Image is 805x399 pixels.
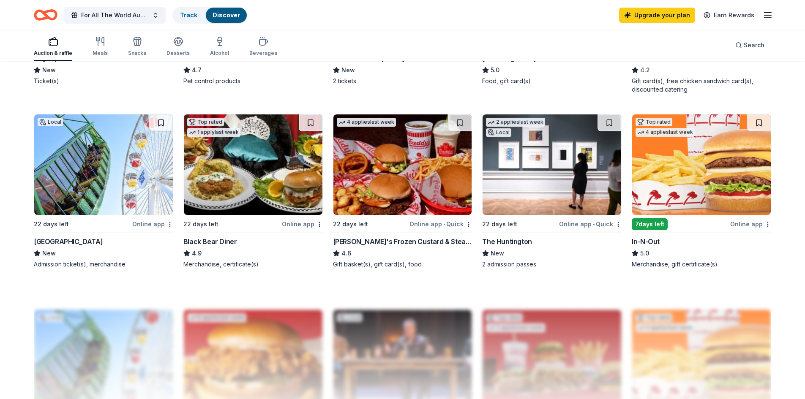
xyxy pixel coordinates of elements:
div: Meals [93,50,108,57]
div: 22 days left [333,219,368,229]
div: Auction & raffle [34,50,72,57]
button: Beverages [249,33,277,61]
div: Online app [132,219,173,229]
div: Pet control products [183,77,323,85]
button: Alcohol [210,33,229,61]
div: Snacks [128,50,146,57]
span: 4.7 [192,65,202,75]
span: 4.9 [192,248,202,258]
a: Image for Black Bear DinerTop rated1 applylast week22 days leftOnline appBlack Bear Diner4.9Merch... [183,114,323,269]
div: Online app Quick [409,219,472,229]
button: Desserts [166,33,190,61]
div: 22 days left [34,219,69,229]
span: 5.0 [640,248,649,258]
span: Search [744,40,764,50]
div: 1 apply last week [187,128,240,137]
span: New [341,65,355,75]
span: New [42,248,56,258]
a: Home [34,5,57,25]
div: Admission ticket(s), merchandise [34,260,173,269]
img: Image for Freddy's Frozen Custard & Steakburgers [333,114,472,215]
div: Top rated [636,118,672,126]
div: Online app Quick [559,219,622,229]
div: Alcohol [210,50,229,57]
img: Image for The Huntington [483,114,621,215]
img: Image for In-N-Out [632,114,771,215]
img: Image for Pacific Park [34,114,173,215]
div: Ticket(s) [34,77,173,85]
span: 5.0 [491,65,499,75]
button: Auction & raffle [34,33,72,61]
div: 2 tickets [333,77,472,85]
a: Track [180,11,197,19]
div: In-N-Out [632,236,660,247]
div: 4 applies last week [636,128,695,137]
a: Earn Rewards [699,8,759,23]
div: 4 applies last week [337,118,396,127]
button: Meals [93,33,108,61]
div: Black Bear Diner [183,236,237,247]
span: • [443,221,445,228]
div: Desserts [166,50,190,57]
div: Merchandise, certificate(s) [183,260,323,269]
a: Image for Pacific ParkLocal22 days leftOnline app[GEOGRAPHIC_DATA]NewAdmission ticket(s), merchan... [34,114,173,269]
div: Online app [282,219,323,229]
div: Local [38,118,63,126]
div: The Huntington [482,236,532,247]
div: Gift basket(s), gift card(s), food [333,260,472,269]
span: • [593,221,595,228]
span: New [42,65,56,75]
div: Food, gift card(s) [482,77,622,85]
div: 22 days left [183,219,218,229]
div: [PERSON_NAME]'s Frozen Custard & Steakburgers [333,236,472,247]
div: 2 applies last week [486,118,545,127]
a: Image for Freddy's Frozen Custard & Steakburgers4 applieslast week22 days leftOnline app•Quick[PE... [333,114,472,269]
img: Image for Black Bear Diner [184,114,322,215]
div: Top rated [187,118,224,126]
button: Snacks [128,33,146,61]
div: 7 days left [632,218,668,230]
a: Discover [213,11,240,19]
a: Upgrade your plan [619,8,695,23]
span: 4.2 [640,65,650,75]
div: 2 admission passes [482,260,622,269]
div: [GEOGRAPHIC_DATA] [34,236,103,247]
div: Local [486,128,511,137]
button: For All The World Auction Extravaganza [64,7,166,24]
div: 22 days left [482,219,517,229]
div: Merchandise, gift certificate(s) [632,260,771,269]
div: Gift card(s), free chicken sandwich card(s), discounted catering [632,77,771,94]
a: Image for In-N-OutTop rated4 applieslast week7days leftOnline appIn-N-Out5.0Merchandise, gift cer... [632,114,771,269]
a: Image for The Huntington2 applieslast weekLocal22 days leftOnline app•QuickThe HuntingtonNew2 adm... [482,114,622,269]
div: Beverages [249,50,277,57]
button: TrackDiscover [172,7,248,24]
span: 4.6 [341,248,351,258]
div: Online app [730,219,771,229]
span: For All The World Auction Extravaganza [81,10,149,20]
button: Search [729,37,771,54]
span: New [491,248,504,258]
